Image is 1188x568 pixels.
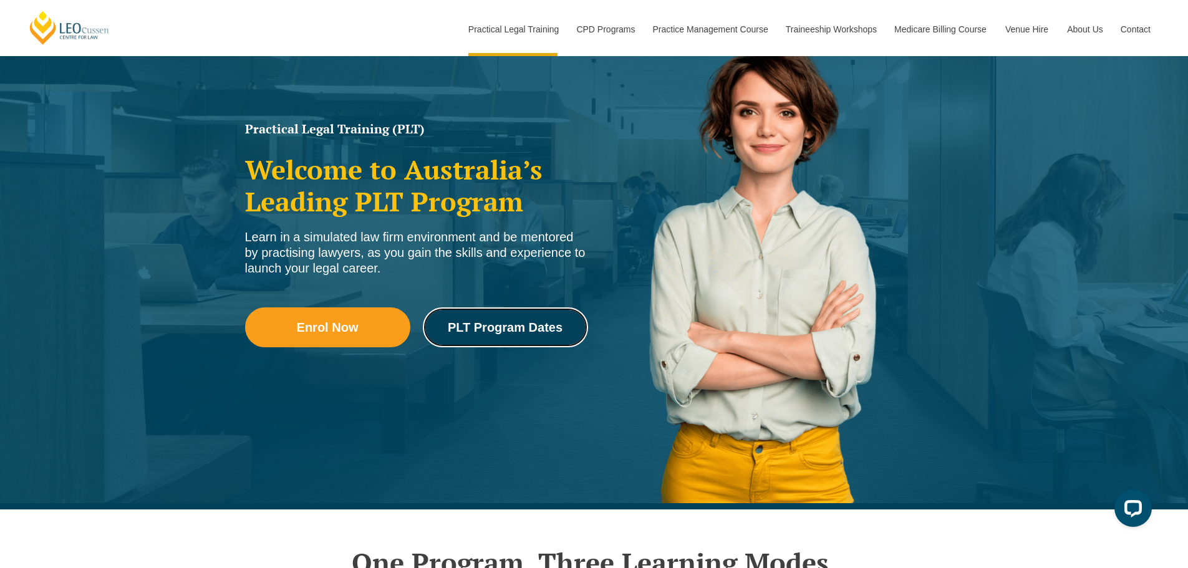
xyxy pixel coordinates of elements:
[448,321,563,334] span: PLT Program Dates
[245,229,588,276] div: Learn in a simulated law firm environment and be mentored by practising lawyers, as you gain the ...
[297,321,359,334] span: Enrol Now
[245,154,588,217] h2: Welcome to Australia’s Leading PLT Program
[245,307,410,347] a: Enrol Now
[1104,484,1157,537] iframe: LiveChat chat widget
[245,123,588,135] h1: Practical Legal Training (PLT)
[423,307,588,347] a: PLT Program Dates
